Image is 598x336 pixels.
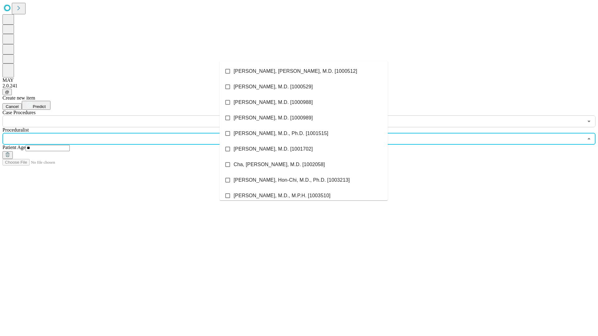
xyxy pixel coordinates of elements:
[2,103,22,110] button: Cancel
[234,192,330,199] span: [PERSON_NAME], M.D., M.P.H. [1003510]
[234,99,313,106] span: [PERSON_NAME], M.D. [1000988]
[234,68,357,75] span: [PERSON_NAME], [PERSON_NAME], M.D. [1000512]
[2,83,596,89] div: 2.0.241
[234,176,350,184] span: [PERSON_NAME], Hon-Chi, M.D., Ph.D. [1003213]
[585,134,593,143] button: Close
[585,117,593,126] button: Open
[2,110,36,115] span: Scheduled Procedure
[2,77,596,83] div: MAY
[2,89,12,95] button: @
[33,104,45,109] span: Predict
[234,145,313,153] span: [PERSON_NAME], M.D. [1001702]
[22,101,50,110] button: Predict
[234,161,325,168] span: Cha, [PERSON_NAME], M.D. [1002058]
[234,130,328,137] span: [PERSON_NAME], M.D., Ph.D. [1001515]
[2,145,26,150] span: Patient Age
[6,104,19,109] span: Cancel
[2,95,35,100] span: Create new item
[234,114,313,122] span: [PERSON_NAME], M.D. [1000989]
[2,127,29,133] span: Proceduralist
[5,90,9,94] span: @
[234,83,313,91] span: [PERSON_NAME], M.D. [1000529]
